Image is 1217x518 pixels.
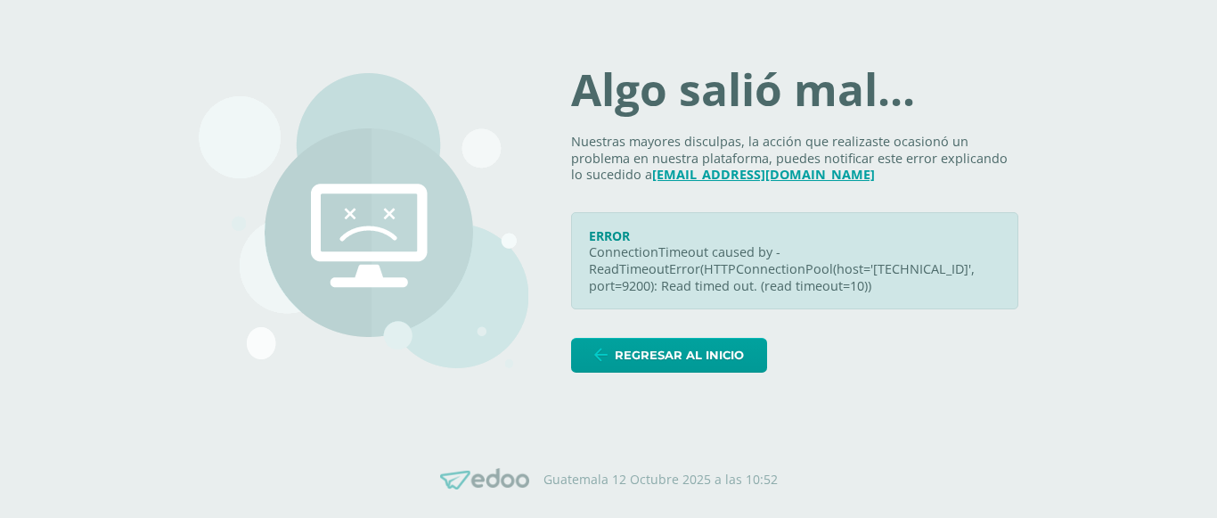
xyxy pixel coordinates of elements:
p: Nuestras mayores disculpas, la acción que realizaste ocasionó un problema en nuestra plataforma, ... [571,134,1018,184]
a: [EMAIL_ADDRESS][DOMAIN_NAME] [652,166,875,183]
p: Guatemala 12 Octubre 2025 a las 10:52 [543,472,778,488]
span: ERROR [589,227,630,244]
span: Regresar al inicio [615,339,744,372]
img: 500.png [199,73,528,368]
a: Regresar al inicio [571,338,767,373]
img: Edoo [440,468,529,490]
h1: Algo salió mal... [571,68,1018,112]
p: ConnectionTimeout caused by - ReadTimeoutError(HTTPConnectionPool(host='[TECHNICAL_ID]', port=920... [589,244,1001,294]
